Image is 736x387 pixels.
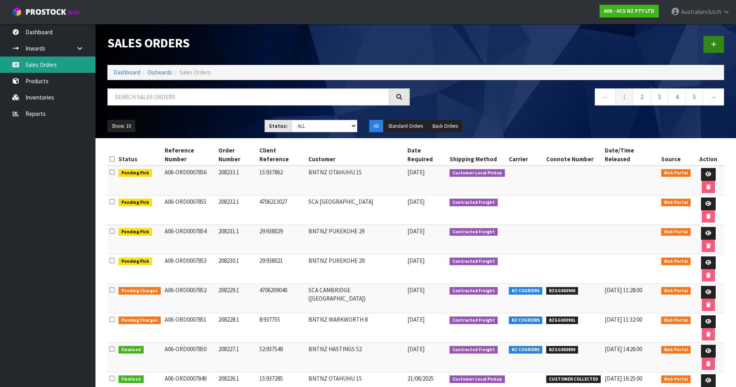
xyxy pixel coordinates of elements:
[257,343,306,372] td: 52:937549
[407,227,424,235] span: [DATE]
[163,144,216,166] th: Reference Number
[306,225,405,254] td: BNTNZ PUKEKOHE 29
[163,254,216,284] td: A06-ORD0007853
[407,198,424,205] span: [DATE]
[407,257,424,264] span: [DATE]
[450,375,505,383] span: Customer Local Pickup
[68,9,80,16] small: WMS
[257,144,306,166] th: Client Reference
[306,313,405,343] td: BNTNZ WARKWORTH 8
[546,287,578,295] span: BZGG003900
[428,120,462,133] button: Back Orders
[216,313,257,343] td: 208228.1
[633,88,651,106] a: 2
[179,68,211,76] span: Sales Orders
[604,8,654,14] strong: A06 - ACS NZ PTY LTD
[450,228,498,236] span: Contracted Freight
[450,258,498,266] span: Contracted Freight
[650,88,668,106] a: 3
[509,287,543,295] span: NZ COURIERS
[306,195,405,225] td: SCA [GEOGRAPHIC_DATA]
[119,258,152,266] span: Pending Pick
[163,313,216,343] td: A06-ORD0007851
[163,166,216,195] td: A06-ORD0007856
[107,88,389,106] input: Search sales orders
[703,88,724,106] a: →
[306,144,405,166] th: Customer
[661,199,691,207] span: Web Portal
[216,284,257,313] td: 208229.1
[119,228,152,236] span: Pending Pick
[509,346,543,354] span: NZ COURIERS
[306,254,405,284] td: BNTNZ PUKEKOHE 29
[450,346,498,354] span: Contracted Freight
[12,7,22,17] img: cube-alt.png
[407,168,424,176] span: [DATE]
[119,346,144,354] span: Finalised
[107,36,410,50] h1: Sales Orders
[544,144,603,166] th: Connote Number
[306,166,405,195] td: BNTNZ OTAHUHU 15
[113,68,140,76] a: Dashboard
[306,284,405,313] td: SCA CAMBRIDGE ([GEOGRAPHIC_DATA])
[681,8,721,16] span: Australianclutch
[509,317,543,324] span: NZ COURIERS
[661,258,691,266] span: Web Portal
[216,254,257,284] td: 208230.1
[546,346,578,354] span: BZGG003899
[119,317,161,324] span: Pending Charges
[163,284,216,313] td: A06-ORD0007852
[603,144,659,166] th: Date/Time Released
[119,375,144,383] span: Finalised
[661,317,691,324] span: Web Portal
[405,144,448,166] th: Date Required
[216,225,257,254] td: 208231.1
[257,284,306,313] td: 4706209040
[148,68,172,76] a: Outwards
[119,287,161,295] span: Pending Charges
[257,166,306,195] td: 15:937862
[257,313,306,343] td: 8:937755
[119,199,152,207] span: Pending Pick
[661,375,691,383] span: Web Portal
[605,345,642,353] span: [DATE] 14:26:00
[661,287,691,295] span: Web Portal
[659,144,693,166] th: Source
[693,144,724,166] th: Action
[422,88,724,108] nav: Page navigation
[407,286,424,294] span: [DATE]
[668,88,686,106] a: 4
[257,254,306,284] td: 29:938021
[450,169,505,177] span: Customer Local Pickup
[595,88,616,106] a: ←
[117,144,163,166] th: Status
[605,316,642,323] span: [DATE] 11:32:00
[605,375,642,382] span: [DATE] 16:25:00
[407,316,424,323] span: [DATE]
[450,317,498,324] span: Contracted Freight
[450,287,498,295] span: Contracted Freight
[163,225,216,254] td: A06-ORD0007854
[384,120,427,133] button: Standard Orders
[546,317,578,324] span: BZGG003901
[163,343,216,372] td: A06-ORD0007850
[407,345,424,353] span: [DATE]
[216,166,257,195] td: 208233.1
[507,144,545,166] th: Carrier
[546,375,601,383] span: CUSTOMER COLLECTED
[163,195,216,225] td: A06-ORD0007855
[216,343,257,372] td: 208227.1
[107,120,135,133] button: Show: 10
[661,169,691,177] span: Web Portal
[306,343,405,372] td: BNTNZ HASTINGS 52
[257,195,306,225] td: 4706213027
[661,228,691,236] span: Web Portal
[216,195,257,225] td: 208232.1
[257,225,306,254] td: 29:938029
[448,144,507,166] th: Shipping Method
[615,88,633,106] a: 1
[685,88,703,106] a: 5
[661,346,691,354] span: Web Portal
[216,144,257,166] th: Order Number
[25,7,66,17] span: ProStock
